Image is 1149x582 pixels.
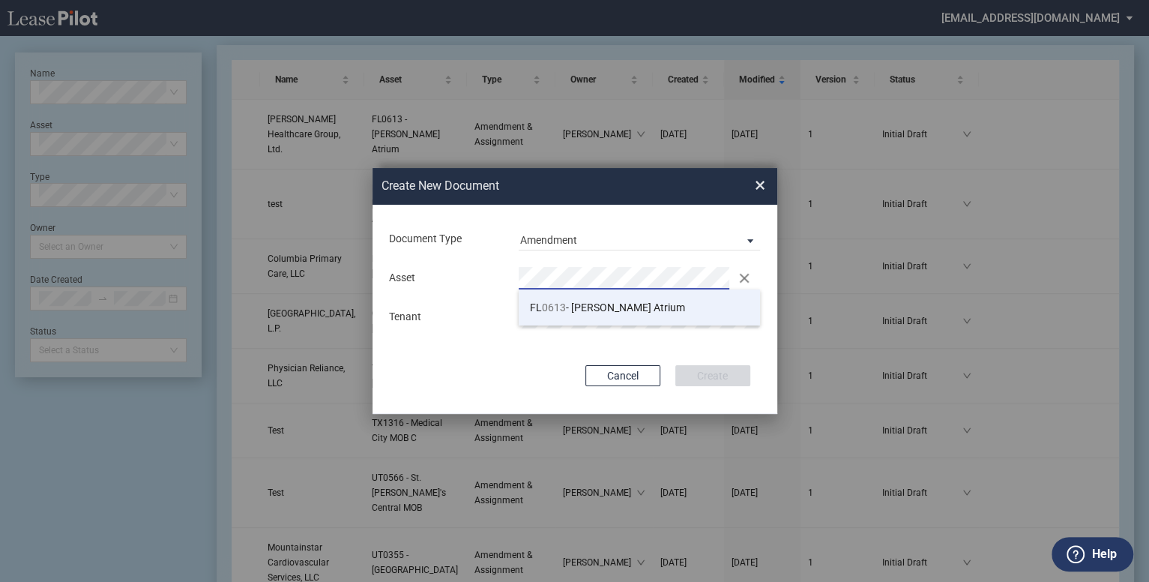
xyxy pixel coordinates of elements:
li: FL0613- [PERSON_NAME] Atrium [519,289,761,325]
button: Create [675,365,750,386]
div: Amendment [520,234,577,246]
span: 0613 [542,301,566,313]
h2: Create New Document [382,178,701,194]
md-dialog: Create New ... [373,168,777,414]
label: Help [1091,544,1116,564]
span: FL - [PERSON_NAME] Atrium [530,301,685,313]
div: Tenant [380,310,510,325]
md-select: Document Type: Amendment [519,228,761,250]
span: × [755,174,765,198]
div: Asset [380,271,510,286]
div: Document Type [380,232,510,247]
button: Cancel [585,365,660,386]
